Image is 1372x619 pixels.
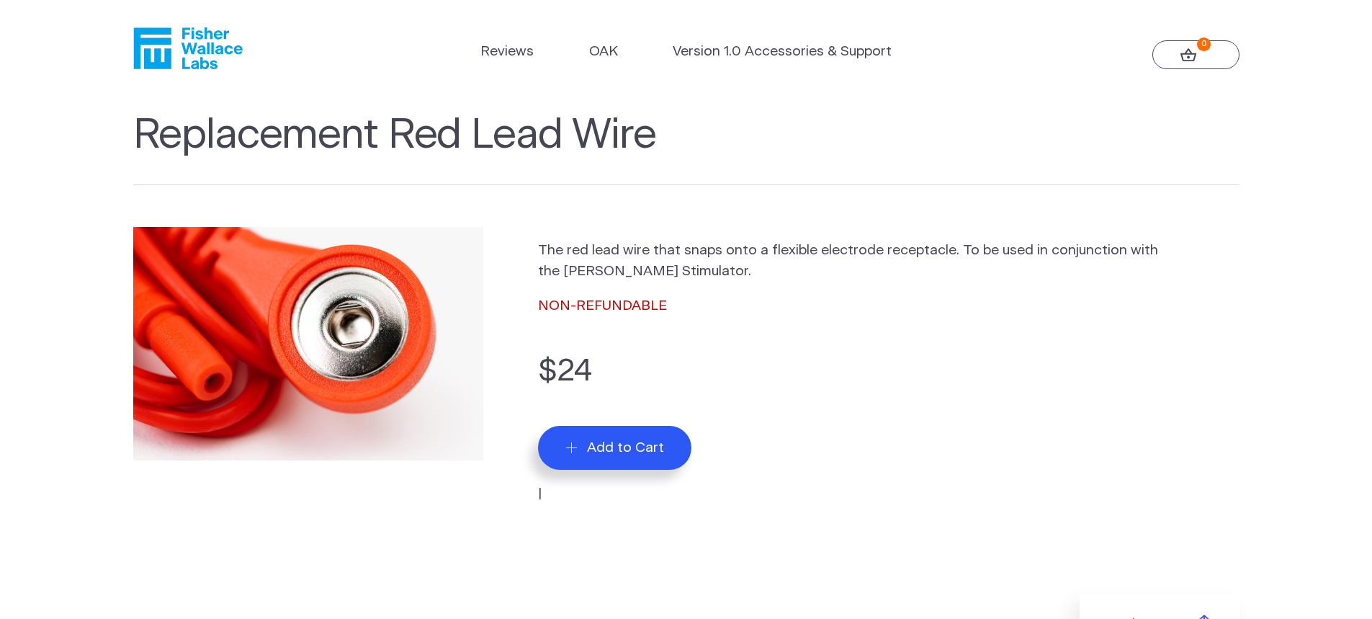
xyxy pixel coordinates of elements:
a: Reviews [480,42,534,63]
span: Add to Cart [587,440,664,456]
p: $24 [538,348,1239,395]
strong: 0 [1197,37,1211,51]
a: 0 [1152,40,1239,69]
span: NON-REFUNDABLE [538,299,667,313]
a: OAK [589,42,618,63]
img: Replacement Red Lead Wire [133,227,484,460]
a: Version 1.0 Accessories & Support [673,42,892,63]
button: Add to Cart [538,426,691,470]
a: Fisher Wallace [133,27,243,69]
h1: Replacement Red Lead Wire [133,111,1239,186]
p: The red lead wire that snaps onto a flexible electrode receptacle. To be used in conjunction with... [538,241,1175,282]
form: | [538,348,1239,504]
